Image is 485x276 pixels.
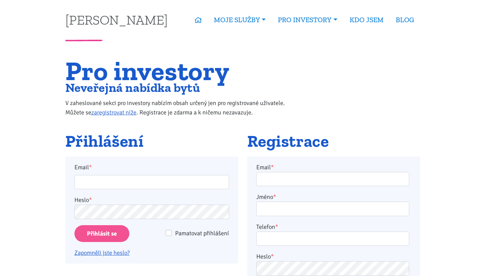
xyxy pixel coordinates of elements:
[208,12,272,28] a: MOJE SLUŽBY
[70,163,233,172] label: Email
[65,13,168,26] a: [PERSON_NAME]
[65,132,238,150] h2: Přihlášení
[74,225,129,242] input: Přihlásit se
[91,109,136,116] a: zaregistrovat níže
[74,195,92,205] label: Heslo
[256,163,274,172] label: Email
[256,192,276,202] label: Jméno
[271,253,274,260] abbr: required
[175,230,229,237] span: Pamatovat přihlášení
[65,60,299,82] h1: Pro investory
[272,12,343,28] a: PRO INVESTORY
[65,98,299,117] p: V zaheslované sekci pro investory nabízím obsah určený jen pro registrované uživatele. Můžete se ...
[271,164,274,171] abbr: required
[390,12,420,28] a: BLOG
[256,222,278,232] label: Telefon
[74,249,130,256] a: Zapomněli jste heslo?
[273,193,276,201] abbr: required
[344,12,390,28] a: KDO JSEM
[275,223,278,231] abbr: required
[256,252,274,261] label: Heslo
[247,132,420,150] h2: Registrace
[65,82,299,93] h2: Neveřejná nabídka bytů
